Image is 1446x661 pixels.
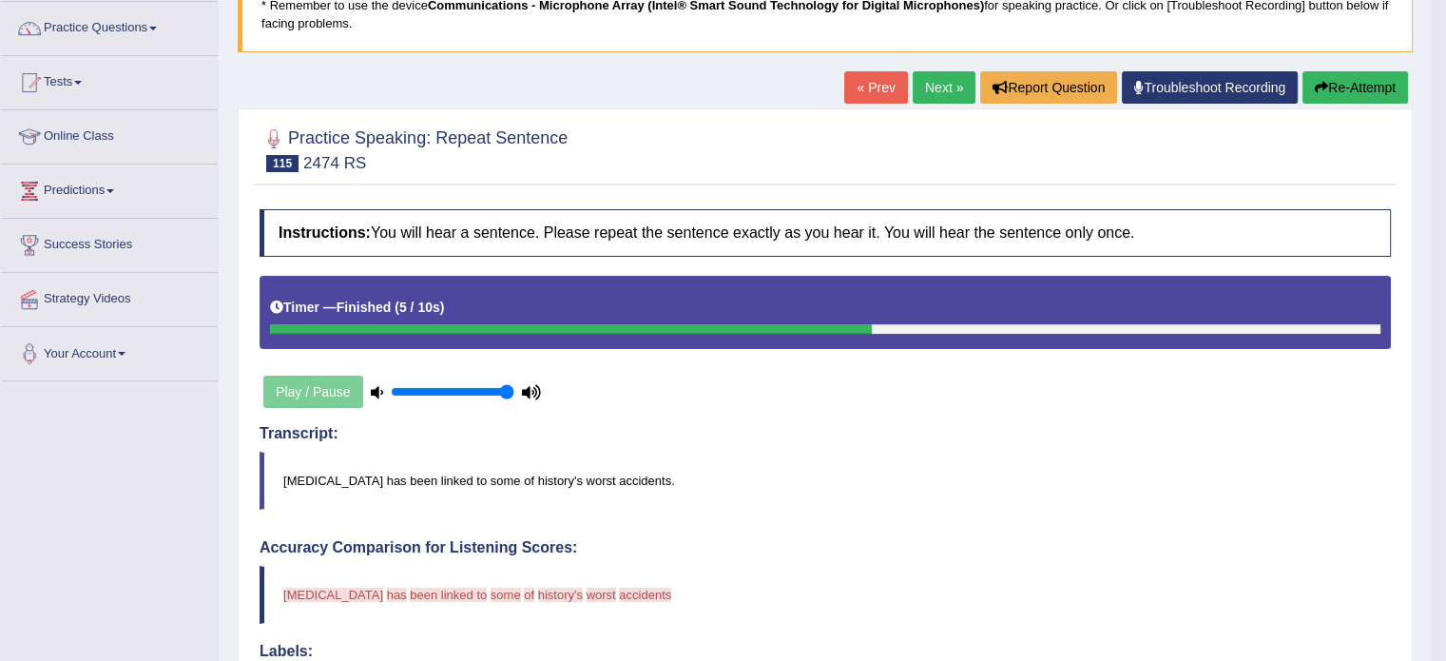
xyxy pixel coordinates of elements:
[260,452,1391,510] blockquote: [MEDICAL_DATA] has been linked to some of history's worst accidents.
[587,588,616,602] span: worst
[1122,71,1298,104] a: Troubleshoot Recording
[1302,71,1408,104] button: Re-Attempt
[260,643,1391,660] h4: Labels:
[1,110,218,158] a: Online Class
[538,588,583,602] span: history's
[337,300,392,315] b: Finished
[387,588,407,602] span: has
[1,219,218,266] a: Success Stories
[1,56,218,104] a: Tests
[283,588,383,602] span: [MEDICAL_DATA]
[1,327,218,375] a: Your Account
[440,300,445,315] b: )
[913,71,975,104] a: Next »
[260,425,1391,442] h4: Transcript:
[410,588,487,602] span: been linked to
[980,71,1117,104] button: Report Question
[619,588,671,602] span: accidents
[399,300,440,315] b: 5 / 10s
[1,165,218,212] a: Predictions
[266,155,299,172] span: 115
[1,2,218,49] a: Practice Questions
[524,588,534,602] span: of
[491,588,521,602] span: some
[303,154,366,172] small: 2474 RS
[260,539,1391,556] h4: Accuracy Comparison for Listening Scores:
[260,125,568,172] h2: Practice Speaking: Repeat Sentence
[1,273,218,321] a: Strategy Videos
[260,209,1391,257] h4: You will hear a sentence. Please repeat the sentence exactly as you hear it. You will hear the se...
[270,301,444,315] h5: Timer —
[844,71,907,104] a: « Prev
[279,224,371,241] b: Instructions:
[395,300,399,315] b: (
